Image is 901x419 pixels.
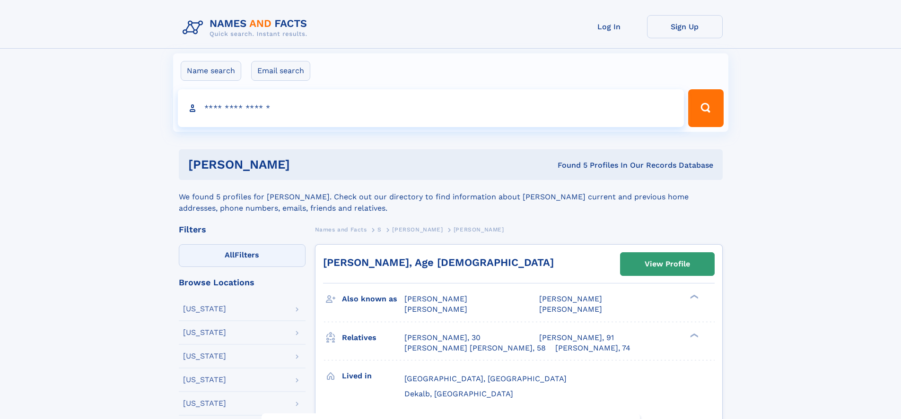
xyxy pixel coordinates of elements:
[404,374,567,383] span: [GEOGRAPHIC_DATA], [GEOGRAPHIC_DATA]
[571,15,647,38] a: Log In
[539,333,614,343] a: [PERSON_NAME], 91
[404,305,467,314] span: [PERSON_NAME]
[392,226,443,233] span: [PERSON_NAME]
[404,333,481,343] a: [PERSON_NAME], 30
[179,278,306,287] div: Browse Locations
[647,15,723,38] a: Sign Up
[392,223,443,235] a: [PERSON_NAME]
[251,61,310,81] label: Email search
[315,223,367,235] a: Names and Facts
[377,226,382,233] span: S
[688,294,699,300] div: ❯
[183,329,226,336] div: [US_STATE]
[404,294,467,303] span: [PERSON_NAME]
[377,223,382,235] a: S
[188,159,424,171] h1: [PERSON_NAME]
[183,400,226,407] div: [US_STATE]
[404,389,513,398] span: Dekalb, [GEOGRAPHIC_DATA]
[179,180,723,214] div: We found 5 profiles for [PERSON_NAME]. Check out our directory to find information about [PERSON_...
[688,332,699,338] div: ❯
[181,61,241,81] label: Name search
[342,291,404,307] h3: Also known as
[225,250,235,259] span: All
[342,368,404,384] h3: Lived in
[424,160,713,171] div: Found 5 Profiles In Our Records Database
[688,89,723,127] button: Search Button
[539,305,602,314] span: [PERSON_NAME]
[183,305,226,313] div: [US_STATE]
[645,253,690,275] div: View Profile
[454,226,504,233] span: [PERSON_NAME]
[342,330,404,346] h3: Relatives
[178,89,684,127] input: search input
[621,253,714,275] a: View Profile
[179,225,306,234] div: Filters
[183,376,226,384] div: [US_STATE]
[555,343,630,353] a: [PERSON_NAME], 74
[179,15,315,41] img: Logo Names and Facts
[539,294,602,303] span: [PERSON_NAME]
[404,343,546,353] a: [PERSON_NAME] [PERSON_NAME], 58
[183,352,226,360] div: [US_STATE]
[179,244,306,267] label: Filters
[323,257,554,268] a: [PERSON_NAME], Age [DEMOGRAPHIC_DATA]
